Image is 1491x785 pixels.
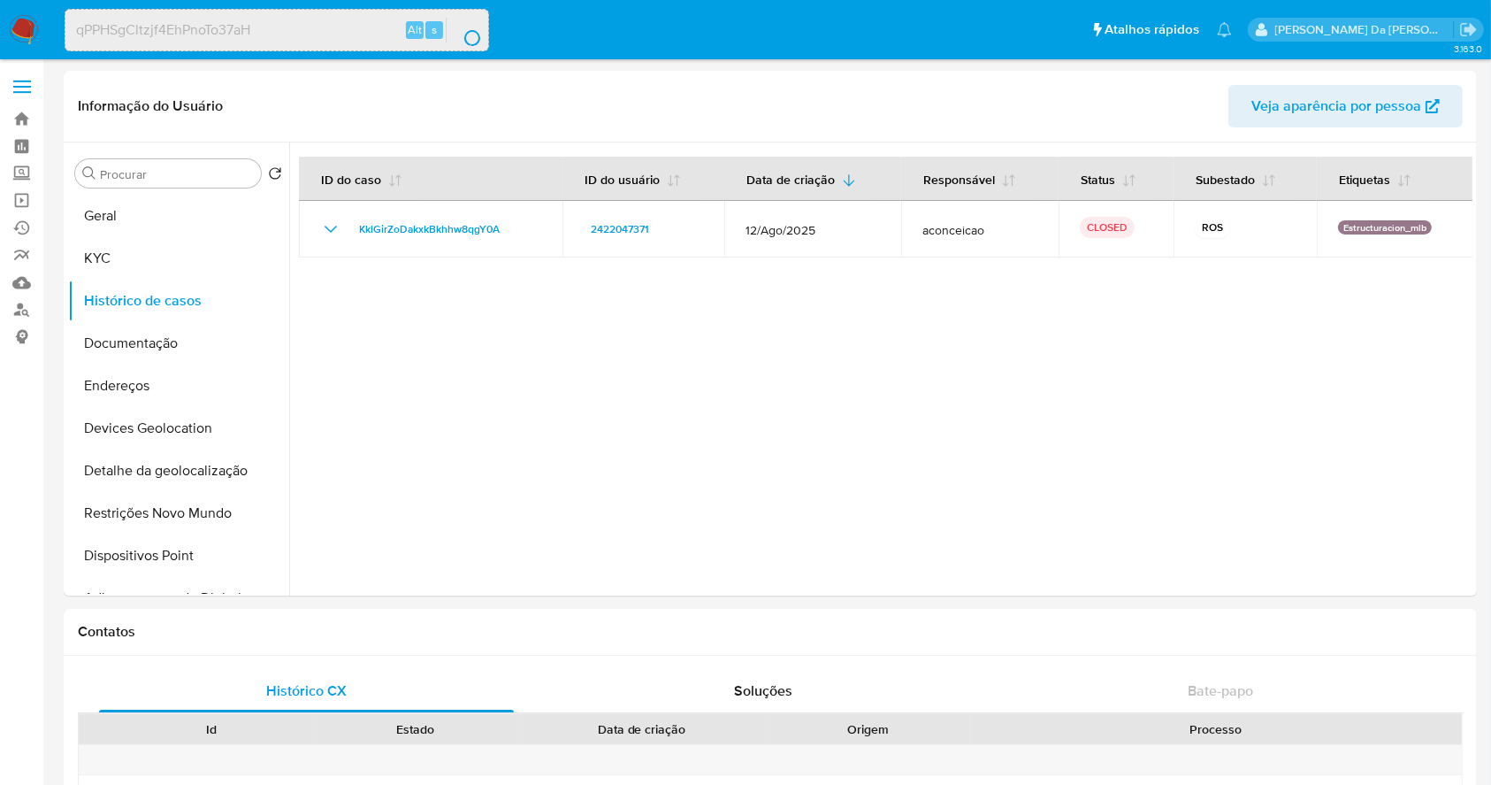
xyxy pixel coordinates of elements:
button: Veja aparência por pessoa [1228,85,1463,127]
h1: Contatos [78,623,1463,641]
h1: Informação do Usuário [78,97,223,115]
input: Pesquise usuários ou casos... [65,19,488,42]
button: Histórico de casos [68,280,289,322]
div: Origem [778,720,958,738]
button: Documentação [68,322,289,365]
button: Detalhe da geolocalização [68,450,289,492]
span: s [432,21,437,38]
div: Processo [983,720,1449,738]
button: KYC [68,237,289,280]
button: Procurar [82,166,96,181]
input: Procurar [100,166,254,182]
span: Histórico CX [266,681,347,701]
p: patricia.varelo@mercadopago.com.br [1275,21,1454,38]
button: Devices Geolocation [68,407,289,450]
button: Restrições Novo Mundo [68,492,289,535]
span: Alt [408,21,422,38]
div: Estado [326,720,506,738]
span: Bate-papo [1188,681,1253,701]
button: Endereços [68,365,289,407]
span: Soluções [734,681,792,701]
div: Id [122,720,302,738]
a: Notificações [1217,22,1232,37]
button: Geral [68,195,289,237]
span: Veja aparência por pessoa [1251,85,1421,127]
div: Data de criação [530,720,753,738]
button: Retornar ao pedido padrão [268,166,282,186]
a: Sair [1459,20,1478,39]
button: Dispositivos Point [68,535,289,577]
button: search-icon [446,18,482,42]
span: Atalhos rápidos [1105,20,1199,39]
button: Adiantamentos de Dinheiro [68,577,289,620]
